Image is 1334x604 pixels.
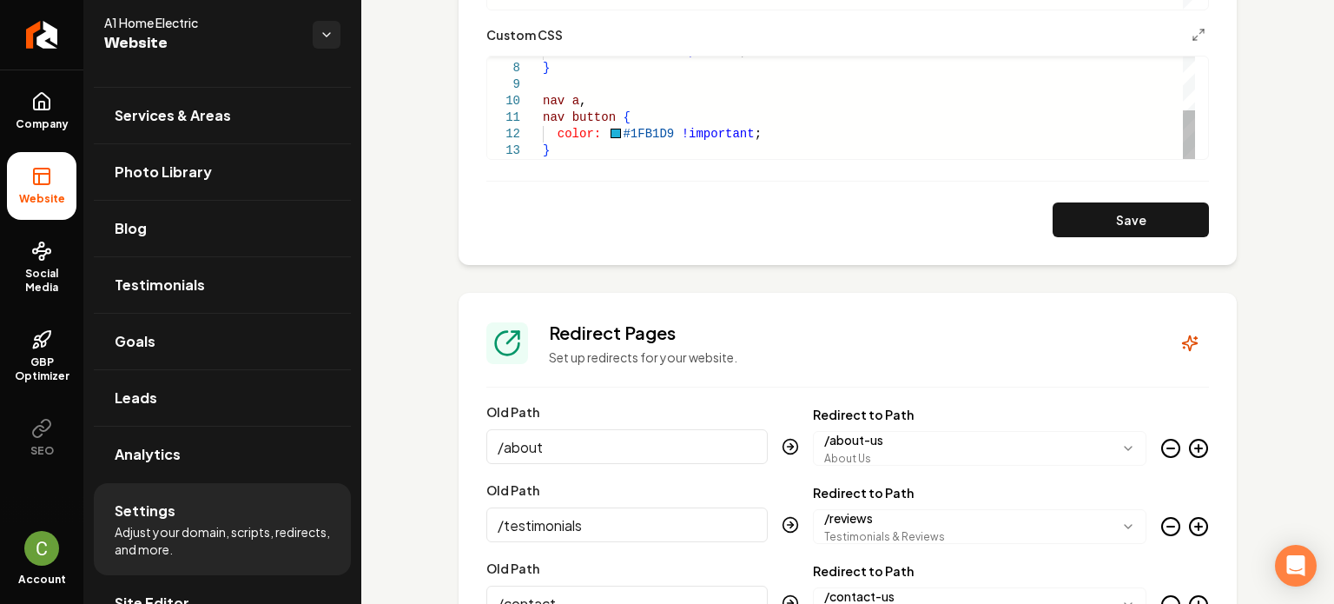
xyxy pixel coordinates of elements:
[486,429,768,464] input: /old-path
[115,218,147,239] span: Blog
[543,61,550,75] span: }
[487,110,520,126] div: 11
[623,110,630,124] span: {
[486,482,539,498] label: Old Path
[9,117,76,131] span: Company
[572,110,616,124] span: button
[572,94,579,108] span: a
[813,408,1146,421] label: Redirect to Path
[682,127,755,141] span: !important
[104,14,299,31] span: A1 Home Electric
[487,60,520,76] div: 8
[486,404,539,420] label: Old Path
[1275,545,1317,587] div: Open Intercom Messenger
[115,275,205,295] span: Testimonials
[115,444,181,465] span: Analytics
[115,331,155,352] span: Goals
[486,508,768,542] input: /old-path
[543,143,550,157] span: }
[623,127,674,141] span: #1FB1D9
[7,227,76,309] a: Social Media
[24,531,59,566] img: Candela Corradin
[23,444,61,458] span: SEO
[115,105,231,126] span: Services & Areas
[7,315,76,397] a: GBP Optimizer
[115,523,330,558] span: Adjust your domain, scripts, redirects, and more.
[755,127,762,141] span: ;
[115,388,157,408] span: Leads
[1053,202,1209,237] button: Save
[94,88,351,143] a: Services & Areas
[94,144,351,200] a: Photo Library
[24,531,59,566] button: Open user button
[18,573,66,587] span: Account
[94,314,351,369] a: Goals
[543,94,565,108] span: nav
[94,427,351,482] a: Analytics
[813,565,1146,577] label: Redirect to Path
[12,192,72,206] span: Website
[7,267,76,295] span: Social Media
[26,21,58,49] img: Rebolt Logo
[7,355,76,383] span: GBP Optimizer
[813,487,1146,499] label: Redirect to Path
[543,110,565,124] span: nav
[94,370,351,426] a: Leads
[7,77,76,145] a: Company
[486,561,539,576] label: Old Path
[104,31,299,56] span: Website
[549,321,1150,345] h3: Redirect Pages
[487,143,520,159] div: 13
[549,348,1150,366] p: Set up redirects for your website.
[487,126,520,143] div: 12
[94,201,351,256] a: Blog
[94,257,351,313] a: Testimonials
[486,29,563,41] label: Custom CSS
[115,501,175,521] span: Settings
[7,404,76,472] button: SEO
[115,162,212,183] span: Photo Library
[558,127,601,141] span: color:
[487,93,520,110] div: 10
[579,94,586,108] span: ,
[487,76,520,93] div: 9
